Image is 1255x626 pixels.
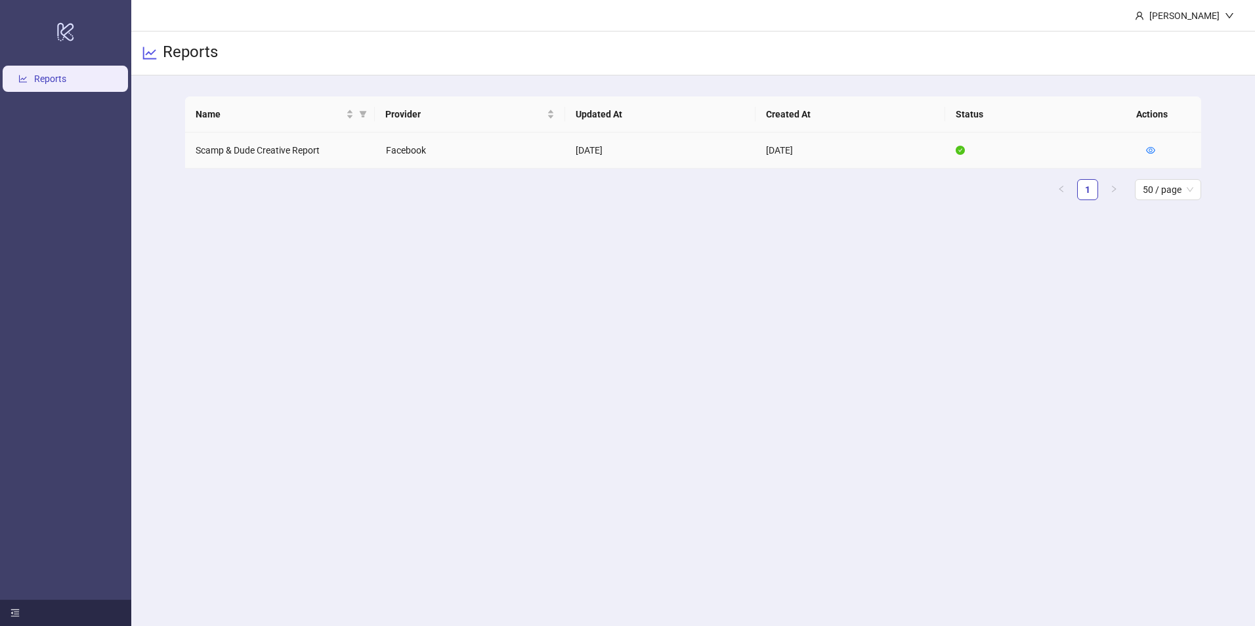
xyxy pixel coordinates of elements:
[1146,146,1155,155] span: eye
[1077,179,1098,200] li: 1
[1051,179,1072,200] button: left
[356,104,370,124] span: filter
[1057,185,1065,193] span: left
[1103,179,1124,200] li: Next Page
[163,42,218,64] h3: Reports
[34,73,66,84] a: Reports
[1135,179,1201,200] div: Page Size
[11,608,20,617] span: menu-fold
[385,107,544,121] span: Provider
[565,133,755,169] td: [DATE]
[565,96,755,133] th: Updated At
[1144,9,1225,23] div: [PERSON_NAME]
[375,96,565,133] th: Provider
[359,110,367,118] span: filter
[1110,185,1118,193] span: right
[945,96,1136,133] th: Status
[142,45,158,61] span: line-chart
[1126,96,1191,133] th: Actions
[185,133,375,169] td: Scamp & Dude Creative Report
[196,107,344,121] span: Name
[1078,180,1097,199] a: 1
[1146,145,1155,156] a: eye
[1143,180,1193,199] span: 50 / page
[1103,179,1124,200] button: right
[1135,11,1144,20] span: user
[375,133,566,169] td: Facebook
[755,96,946,133] th: Created At
[956,146,965,155] span: check-circle
[1051,179,1072,200] li: Previous Page
[1225,11,1234,20] span: down
[755,133,946,169] td: [DATE]
[185,96,375,133] th: Name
